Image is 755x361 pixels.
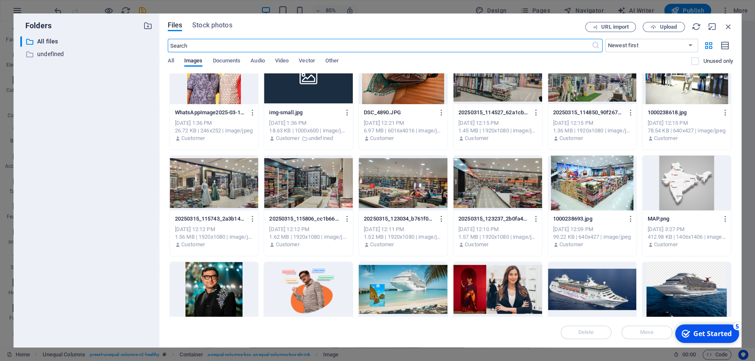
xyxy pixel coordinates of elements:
p: Customer [465,135,488,142]
p: Customer [181,241,205,248]
p: Customer [559,241,583,248]
p: 20250315_123034_b761f04.jpg [364,215,434,223]
p: Customer [654,241,677,248]
button: Upload [643,22,685,32]
i: Reload [692,22,701,31]
div: ​ [20,36,22,47]
p: Displays only files that are not in use on the website. Files added during this session can still... [703,57,733,65]
div: Get Started [23,8,61,17]
p: 20250315_114527_62a1cb6.jpg [458,109,529,116]
span: Upload [660,24,677,30]
div: 18.63 KB | 1000x600 | image/jpeg [269,127,348,135]
i: Close [724,22,733,31]
p: Customer [370,241,394,248]
div: 1.62 MB | 1920x1080 | image/jpeg [269,233,348,241]
p: DSC_4890.JPG [364,109,434,116]
span: Video [275,56,289,67]
div: 26.72 KB | 246x252 | image/jpeg [175,127,253,135]
p: Customer [275,135,299,142]
p: MAP.png [647,215,718,223]
p: Customer [275,241,299,248]
p: Customer [181,135,205,142]
div: 5 [63,1,71,9]
div: [DATE] 12:15 PM [553,119,632,127]
span: Other [325,56,339,67]
div: Get Started 5 items remaining, 0% complete [5,3,68,22]
span: Documents [213,56,240,67]
div: undefined [20,49,153,59]
p: WhatsAppImage2025-03-19at6.03.35PM1.jpeg [175,109,245,116]
div: 99.22 KB | 640x427 | image/jpeg [553,233,632,241]
p: undefined [308,135,333,142]
p: Customer [370,135,394,142]
div: 1.57 MB | 1920x1080 | image/jpeg [458,233,537,241]
div: [DATE] 12:15 PM [647,119,726,127]
p: 20250315_123237_2b0fa4d.jpg [458,215,529,223]
div: 412.98 KB | 1406x1406 | image/png [647,233,726,241]
div: 1.45 MB | 1920x1080 | image/jpeg [458,127,537,135]
div: [DATE] 12:10 PM [458,226,537,233]
span: All [168,56,174,67]
p: Customer [465,241,488,248]
div: [DATE] 12:12 PM [269,226,348,233]
div: 1.36 MB | 1920x1080 | image/jpeg [553,127,632,135]
div: [DATE] 12:09 PM [553,226,632,233]
div: [DATE] 12:15 PM [458,119,537,127]
div: [DATE] 1:36 PM [175,119,253,127]
div: [DATE] 3:27 PM [647,226,726,233]
p: undefined [37,49,137,59]
p: Customer [654,135,677,142]
div: 1.56 MB | 1920x1080 | image/jpeg [175,233,253,241]
div: [DATE] 1:36 PM [269,119,348,127]
div: [DATE] 12:12 PM [175,226,253,233]
p: 20250315_115806_cc1b66f.jpg [269,215,340,223]
i: Minimize [708,22,717,31]
p: All files [37,37,137,46]
p: Customer [559,135,583,142]
div: [DATE] 12:21 PM [364,119,442,127]
i: Create new folder [143,21,153,30]
p: 1000238693.jpg [553,215,624,223]
span: Files [168,20,183,30]
span: Images [184,56,203,67]
span: Audio [251,56,264,67]
button: URL import [585,22,636,32]
input: Search [168,39,591,52]
p: 20250315_115743_2a3b141.jpg [175,215,245,223]
p: img-small.jpg [269,109,340,116]
span: Vector [299,56,315,67]
span: URL import [601,24,629,30]
div: [DATE] 12:11 PM [364,226,442,233]
p: Folders [20,20,52,31]
div: 1.52 MB | 1920x1080 | image/jpeg [364,233,442,241]
div: 78.54 KB | 640x427 | image/jpeg [647,127,726,135]
p: 20250315_114850_90f2672.jpg [553,109,624,116]
div: 6.97 MB | 6016x4016 | image/jpeg [364,127,442,135]
div: By: Customer | Folder: undefined [269,135,348,142]
span: Stock photos [192,20,232,30]
p: 1000238618.jpg [647,109,718,116]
